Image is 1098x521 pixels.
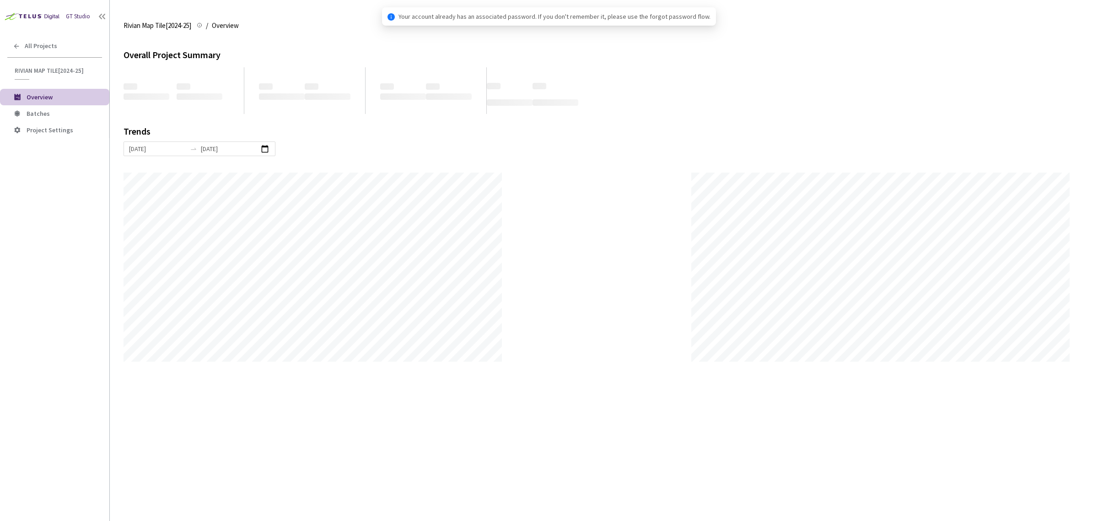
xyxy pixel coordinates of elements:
[206,20,208,31] li: /
[398,11,710,22] span: Your account already has an associated password. If you don't remember it, please use the forgot ...
[201,144,258,154] input: End date
[190,145,197,152] span: swap-right
[177,93,222,100] span: ‌
[124,83,137,90] span: ‌
[25,42,57,50] span: All Projects
[15,67,97,75] span: Rivian Map Tile[2024-25]
[124,20,191,31] span: Rivian Map Tile[2024-25]
[380,93,426,100] span: ‌
[129,144,186,154] input: Start date
[190,145,197,152] span: to
[533,99,578,106] span: ‌
[27,93,53,101] span: Overview
[124,127,1071,141] div: Trends
[212,20,239,31] span: Overview
[27,109,50,118] span: Batches
[66,12,90,21] div: GT Studio
[533,83,546,89] span: ‌
[380,83,394,90] span: ‌
[487,99,533,106] span: ‌
[487,83,501,89] span: ‌
[426,83,440,90] span: ‌
[305,83,318,90] span: ‌
[27,126,73,134] span: Project Settings
[426,93,472,100] span: ‌
[124,48,1084,62] div: Overall Project Summary
[388,13,395,21] span: info-circle
[305,93,350,100] span: ‌
[124,93,169,100] span: ‌
[177,83,190,90] span: ‌
[259,83,273,90] span: ‌
[259,93,305,100] span: ‌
